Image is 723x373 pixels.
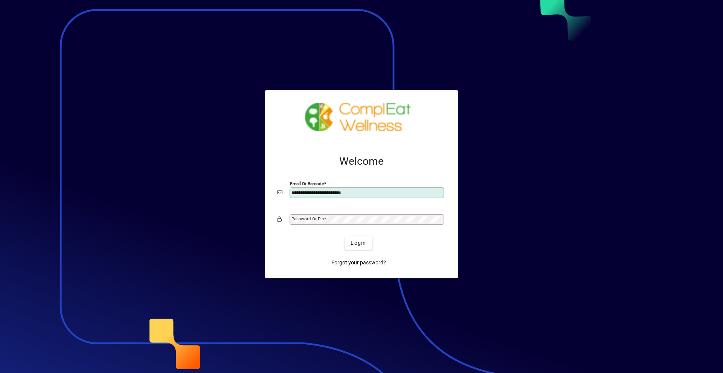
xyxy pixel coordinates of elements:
[328,256,389,269] a: Forgot your password?
[351,239,366,247] span: Login
[290,181,324,186] mat-label: Email or Barcode
[277,155,446,168] h2: Welcome
[291,216,324,221] mat-label: Password or Pin
[345,236,372,250] button: Login
[331,259,386,267] span: Forgot your password?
